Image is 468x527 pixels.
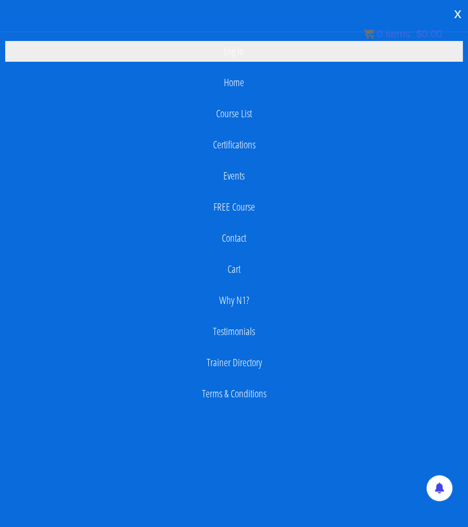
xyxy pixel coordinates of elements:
[5,72,463,93] a: Home
[5,41,463,62] a: Log In
[364,28,442,39] a: 0 items: $0.00
[377,28,382,39] span: 0
[5,134,463,155] a: Certifications
[5,259,463,280] a: Cart
[5,165,463,186] a: Events
[5,228,463,248] a: Contact
[5,383,463,404] a: Terms & Conditions
[447,3,468,24] div: x
[416,28,422,39] span: $
[5,321,463,342] a: Testimonials
[385,28,413,39] span: items:
[416,28,442,39] bdi: 0.00
[5,197,463,217] a: FREE Course
[364,29,374,39] img: icon11.png
[5,290,463,311] a: Why N1?
[5,103,463,124] a: Course List
[5,352,463,373] a: Trainer Directory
